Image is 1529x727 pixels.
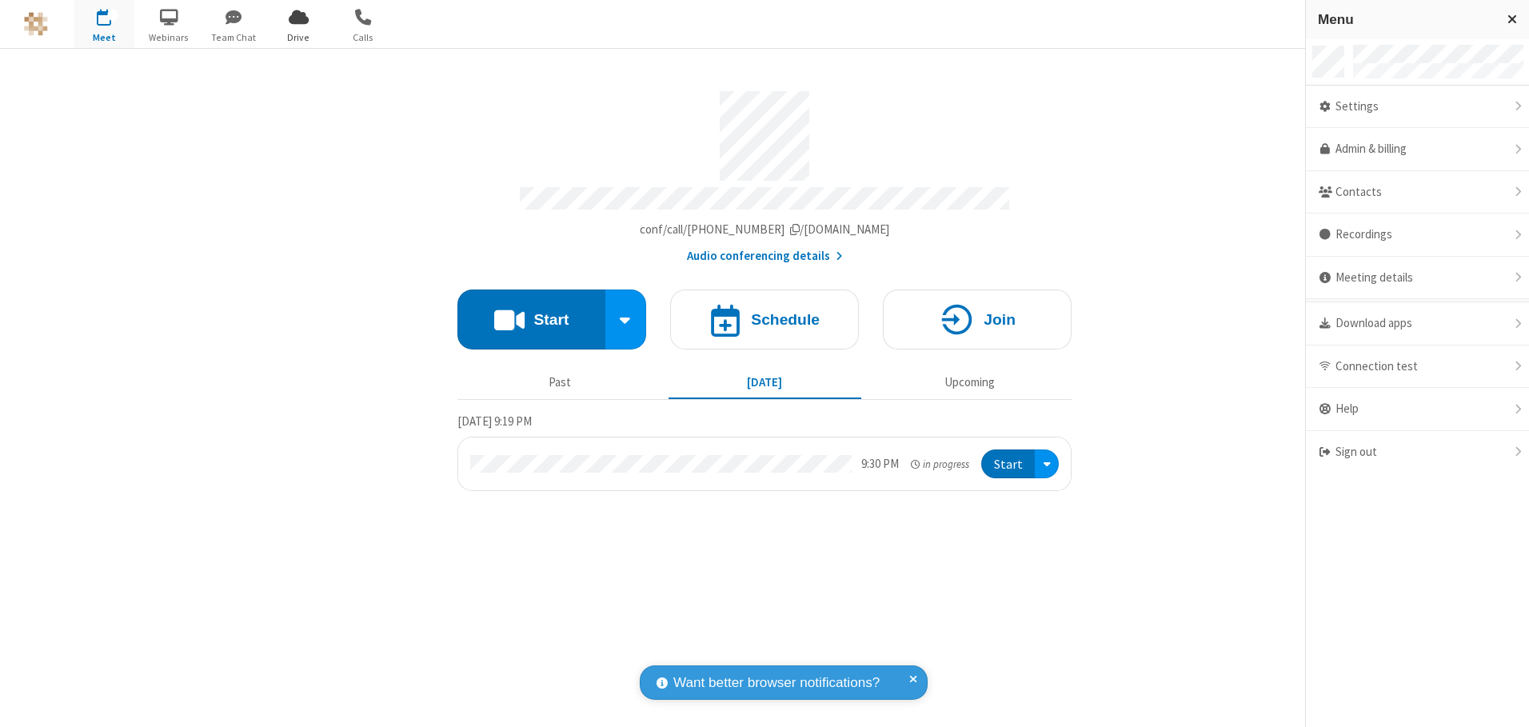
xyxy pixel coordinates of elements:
button: Schedule [670,290,859,350]
div: Contacts [1306,171,1529,214]
span: Calls [333,30,393,45]
div: Open menu [1035,449,1059,479]
section: Today's Meetings [457,412,1072,492]
h4: Join [984,312,1016,327]
div: Sign out [1306,431,1529,473]
div: Start conference options [605,290,647,350]
button: Start [457,290,605,350]
h3: Menu [1318,12,1493,27]
span: Team Chat [204,30,264,45]
span: [DATE] 9:19 PM [457,413,532,429]
h4: Schedule [751,312,820,327]
button: Start [981,449,1035,479]
span: Drive [269,30,329,45]
button: Copy my meeting room linkCopy my meeting room link [640,221,890,239]
span: Meet [74,30,134,45]
button: Audio conferencing details [687,247,843,266]
img: QA Selenium DO NOT DELETE OR CHANGE [24,12,48,36]
span: Webinars [139,30,199,45]
a: Admin & billing [1306,128,1529,171]
div: 1 [108,9,118,21]
section: Account details [457,79,1072,266]
div: Settings [1306,86,1529,129]
em: in progress [911,457,969,472]
div: 9:30 PM [861,455,899,473]
button: Past [464,367,657,397]
div: Meeting details [1306,257,1529,300]
span: Copy my meeting room link [640,222,890,237]
h4: Start [533,312,569,327]
span: Want better browser notifications? [673,673,880,693]
button: Join [883,290,1072,350]
div: Connection test [1306,346,1529,389]
div: Help [1306,388,1529,431]
button: [DATE] [669,367,861,397]
button: Upcoming [873,367,1066,397]
div: Recordings [1306,214,1529,257]
div: Download apps [1306,302,1529,346]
